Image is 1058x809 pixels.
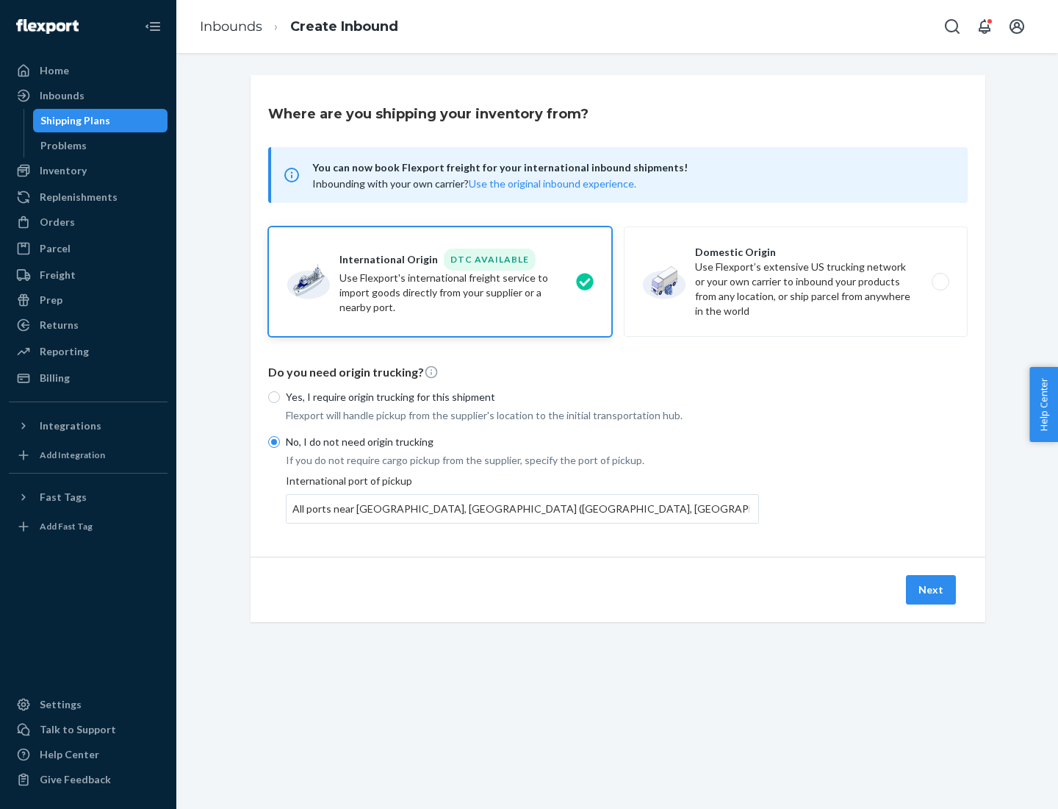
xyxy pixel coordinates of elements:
[9,159,168,182] a: Inventory
[9,443,168,467] a: Add Integration
[9,414,168,438] button: Integrations
[40,215,75,229] div: Orders
[268,391,280,403] input: Yes, I require origin trucking for this shipment
[40,418,101,433] div: Integrations
[40,772,111,787] div: Give Feedback
[9,768,168,791] button: Give Feedback
[40,722,116,737] div: Talk to Support
[1029,367,1058,442] button: Help Center
[40,697,82,712] div: Settings
[9,288,168,312] a: Prep
[9,743,168,766] a: Help Center
[906,575,956,605] button: Next
[9,313,168,337] a: Returns
[9,237,168,260] a: Parcel
[268,364,968,381] p: Do you need origin trucking?
[33,109,168,132] a: Shipping Plans
[40,268,76,282] div: Freight
[9,185,168,209] a: Replenishments
[938,12,967,41] button: Open Search Box
[40,490,87,505] div: Fast Tags
[40,318,79,332] div: Returns
[40,138,87,153] div: Problems
[9,515,168,538] a: Add Fast Tag
[312,177,636,190] span: Inbounding with your own carrier?
[40,520,93,532] div: Add Fast Tag
[469,177,636,191] button: Use the original inbound experience.
[16,19,79,34] img: Flexport logo
[9,263,168,287] a: Freight
[9,59,168,82] a: Home
[40,747,99,762] div: Help Center
[40,190,118,204] div: Replenishments
[286,453,759,468] p: If you do not require cargo pickup from the supplier, specify the port of pickup.
[290,18,398,35] a: Create Inbound
[286,435,759,449] p: No, I do not need origin trucking
[268,436,280,448] input: No, I do not need origin trucking
[9,693,168,716] a: Settings
[40,449,105,461] div: Add Integration
[40,293,62,307] div: Prep
[268,104,589,124] h3: Where are you shipping your inventory from?
[9,340,168,363] a: Reporting
[1002,12,1032,41] button: Open account menu
[312,159,950,177] span: You can now book Flexport freight for your international inbound shipments!
[40,371,70,385] div: Billing
[40,344,89,359] div: Reporting
[40,241,71,256] div: Parcel
[9,84,168,107] a: Inbounds
[9,718,168,741] a: Talk to Support
[138,12,168,41] button: Close Navigation
[188,5,410,49] ol: breadcrumbs
[9,366,168,390] a: Billing
[200,18,262,35] a: Inbounds
[286,390,759,404] p: Yes, I require origin trucking for this shipment
[40,113,110,128] div: Shipping Plans
[33,134,168,157] a: Problems
[970,12,999,41] button: Open notifications
[286,408,759,423] p: Flexport will handle pickup from the supplier's location to the initial transportation hub.
[286,474,759,524] div: International port of pickup
[40,88,84,103] div: Inbounds
[9,210,168,234] a: Orders
[40,163,87,178] div: Inventory
[9,485,168,509] button: Fast Tags
[40,63,69,78] div: Home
